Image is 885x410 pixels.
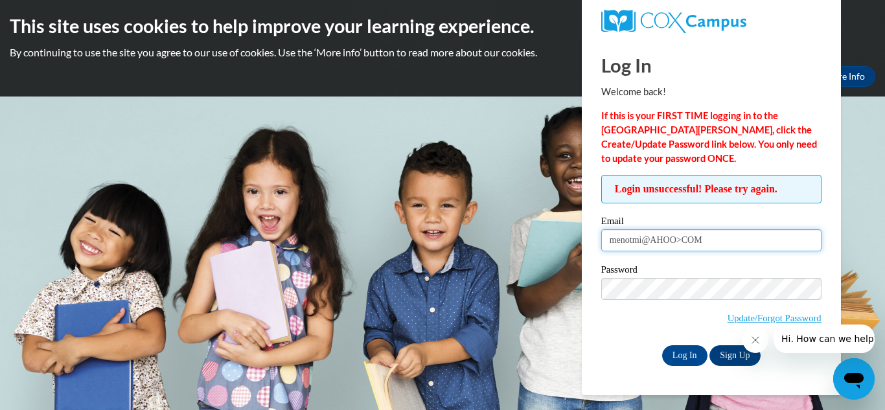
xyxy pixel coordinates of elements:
img: COX Campus [601,10,746,33]
iframe: Message from company [774,325,875,353]
iframe: Close message [742,327,768,353]
h2: This site uses cookies to help improve your learning experience. [10,13,875,39]
span: Hi. How can we help? [8,9,105,19]
iframe: Button to launch messaging window [833,358,875,400]
label: Email [601,216,822,229]
a: COX Campus [601,10,822,33]
a: More Info [814,66,875,87]
p: Welcome back! [601,85,822,99]
h1: Log In [601,52,822,78]
a: Update/Forgot Password [728,313,822,323]
span: Login unsuccessful! Please try again. [601,175,822,203]
p: By continuing to use the site you agree to our use of cookies. Use the ‘More info’ button to read... [10,45,875,60]
label: Password [601,265,822,278]
a: Sign Up [709,345,760,366]
input: Log In [662,345,707,366]
strong: If this is your FIRST TIME logging in to the [GEOGRAPHIC_DATA][PERSON_NAME], click the Create/Upd... [601,110,817,164]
